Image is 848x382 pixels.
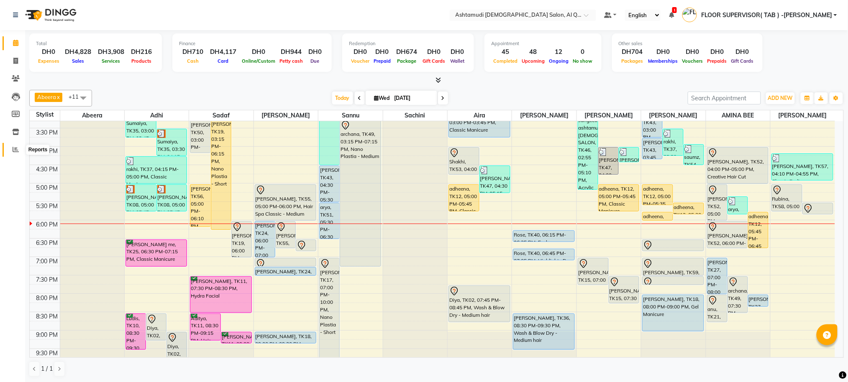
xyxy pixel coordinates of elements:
div: DH944 [277,47,305,57]
span: [PERSON_NAME] [771,110,835,121]
div: [PERSON_NAME], TK27, 07:00 PM-08:00 PM, Creative Hair Cut [707,258,727,294]
span: Sachini [383,110,447,121]
span: Sadaf [189,110,253,121]
div: [PERSON_NAME], TK15, 07:00 PM-07:45 PM, Classic Pedicure [578,258,608,285]
div: DH704 [619,47,646,57]
span: Today [332,92,353,104]
div: Rubina, TK58, 05:00 PM-05:45 PM, Hot Oil Treatment [772,185,802,211]
div: DH0 [305,47,325,57]
div: archana, TK49, 03:15 PM-07:15 PM, Nano Plastia - Medium [340,120,380,266]
div: Rose, TK40, 06:15 PM-06:35 PM, Eyebrow Threading [513,231,574,242]
div: rakhi, TK37, 03:30 PM-04:15 PM, Classic Pedicure [663,129,683,155]
div: [PERSON_NAME], TK24, 07:15 PM-07:30 PM, [GEOGRAPHIC_DATA] Threading [255,267,316,275]
span: Vouchers [680,58,705,64]
div: [PERSON_NAME], TK43, 04:30 PM-05:30 PM, Creative Hair Cut [320,166,339,202]
div: adheena, TK12, 05:45 PM-06:45 PM, Creative Hair Cut [748,212,768,248]
div: Sumaiya, TK35, 03:00 PM-03:45 PM, Classic Manicure [126,111,156,137]
div: Finance [179,40,325,47]
div: 0 [571,47,595,57]
div: [PERSON_NAME], TK59, 07:00 PM-07:30 PM, Full Legs Waxing [643,258,704,275]
div: 5:00 PM [35,183,60,192]
div: DH0 [680,47,705,57]
span: Expenses [36,58,61,64]
span: Products [129,58,154,64]
div: 6:30 PM [35,239,60,247]
div: DH0 [371,47,393,57]
div: [PERSON_NAME], TK19, 03:15 PM-06:15 PM, Nano Plastia - Short [211,120,231,229]
div: [PERSON_NAME], TK08, 05:00 PM-05:45 PM, Classic Manicure [126,185,156,211]
span: Voucher [349,58,371,64]
div: DH0 [447,47,467,57]
span: Prepaid [371,58,393,64]
span: No show [571,58,595,64]
span: Gift Cards [420,58,447,64]
button: ADD NEW [766,92,795,104]
div: adheena, TK12, 05:00 PM-05:35 PM, Clean up [643,185,673,205]
div: [PERSON_NAME], TK43, 03:45 PM-04:20 PM, Clean up [643,138,662,159]
div: rakhi, TK37, 04:15 PM-05:00 PM, Classic Manicure [126,157,187,183]
div: [PERSON_NAME], TK47, 04:30 PM-05:15 PM, Classic Pedicure [480,166,510,193]
span: Gift Cards [729,58,756,64]
div: archana, TK49, 07:30 PM-08:30 PM, Creative Hair Cut [728,277,748,313]
div: [PERSON_NAME], TK43, 03:00 PM-03:45 PM, Classic Pedicure [643,111,662,137]
div: [PERSON_NAME], TK57, 04:10 PM-04:55 PM, Classic Pedicure [772,154,833,180]
div: arya, TK60, 05:20 PM-05:50 PM, Blow Dry [728,197,748,214]
div: [PERSON_NAME], TK27, 08:00 PM-08:20 PM, Eyebrow Threading [748,295,768,306]
span: Petty cash [277,58,305,64]
span: Abeera [37,94,56,100]
div: [PERSON_NAME], TK47, 04:00 PM-04:45 PM, Classic Pedicure [599,148,618,174]
span: [PERSON_NAME] [577,110,641,121]
span: Online/Custom [240,58,277,64]
input: 2025-09-03 [392,92,434,104]
img: logo [21,3,79,27]
div: [PERSON_NAME], TK59, 06:30 PM-06:50 PM, Full Arms Waxing [643,240,704,251]
div: [PERSON_NAME], TK18, 09:00 PM-09:20 PM, Eyebrow Threading [255,332,316,343]
span: Package [395,58,418,64]
span: AMINA BEE [706,110,770,121]
div: DH0 [349,47,371,57]
div: adheena, TK12, 05:00 PM-05:45 PM, Classic Pedicure [449,185,479,211]
span: Adhi [125,110,189,121]
div: Sumaiya, TK35, 03:30 PM-04:15 PM, Classic Pedicure [157,129,187,155]
div: [PERSON_NAME], TK36, 08:30 PM-09:30 PM, Wash & Blow Dry - Medium hair [513,314,574,349]
div: 12 [547,47,571,57]
div: DH0 [729,47,756,57]
a: x [56,94,60,100]
div: Stylist [30,110,60,119]
span: Card [216,58,231,64]
div: Shakhi, TK53, 04:00 PM-04:45 PM, Classic Pedicure [449,148,479,174]
div: Redemption [349,40,467,47]
div: adheena, TK12, 05:45 PM-06:00 PM, Under Arms Waxing [643,212,673,220]
div: sangeetha ashtamudi [DEMOGRAPHIC_DATA] SALON, TK46, 02:55 PM-05:10 PM, Acrylic Extension Removal,... [578,108,598,189]
div: 45 [491,47,520,57]
div: 8:00 PM [35,294,60,303]
span: Packages [620,58,646,64]
div: [PERSON_NAME], TK24, 06:00 PM-07:00 PM, Hydra Facial [255,222,275,257]
div: 48 [520,47,547,57]
div: 4:30 PM [35,165,60,174]
div: [PERSON_NAME], TK52, 04:00 PM-05:00 PM, Creative Hair Cut [707,148,769,183]
div: 3:30 PM [35,128,60,137]
div: DH0 [705,47,729,57]
div: 8:30 PM [35,312,60,321]
div: [PERSON_NAME], TK50, 03:00 PM-04:10 PM, Roots Color - Schwarzkopf/L’Oréal [190,111,210,153]
span: [PERSON_NAME] [254,110,318,121]
div: [PERSON_NAME], TK18, 08:00 PM-09:00 PM, Gel Manicure [643,295,704,331]
div: [PERSON_NAME], TK55, 05:00 PM-06:00 PM, Hair Spa Classic - Medium [255,185,316,220]
div: [PERSON_NAME], TK55, 06:30 PM-06:50 PM, Eyebrow Threading [296,240,316,251]
div: Aditya, TK11, 08:30 PM-09:15 PM, Hair Spa Schwarkopf/Loreal/Keratin - Short [190,314,220,340]
div: Other sales [619,40,756,47]
span: Aira [448,110,512,121]
div: [PERSON_NAME], TK52, 06:00 PM-06:45 PM, Classic Pedicure [707,222,748,248]
div: [PERSON_NAME], TK56, 05:00 PM-06:10 PM, Roots Color - [MEDICAL_DATA] Free [190,185,210,227]
div: DH4,828 [61,47,95,57]
a: 1 [669,11,674,19]
div: DH710 [179,47,207,57]
div: Reports [26,145,49,155]
div: Appointment [491,40,595,47]
span: FLOOR SUPERVISOR( TAB ) -[PERSON_NAME] [701,11,832,20]
div: anu, TK21, 08:00 PM-08:45 PM, Wash & Blow Dry - Short Hair [707,295,727,322]
div: Ludis, TK10, 08:30 PM-09:30 PM, Relaxing Massage [126,314,146,349]
div: DH216 [128,47,155,57]
div: adheena, TK12, 05:30 PM-05:50 PM, Full Arms Waxing [674,203,704,214]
